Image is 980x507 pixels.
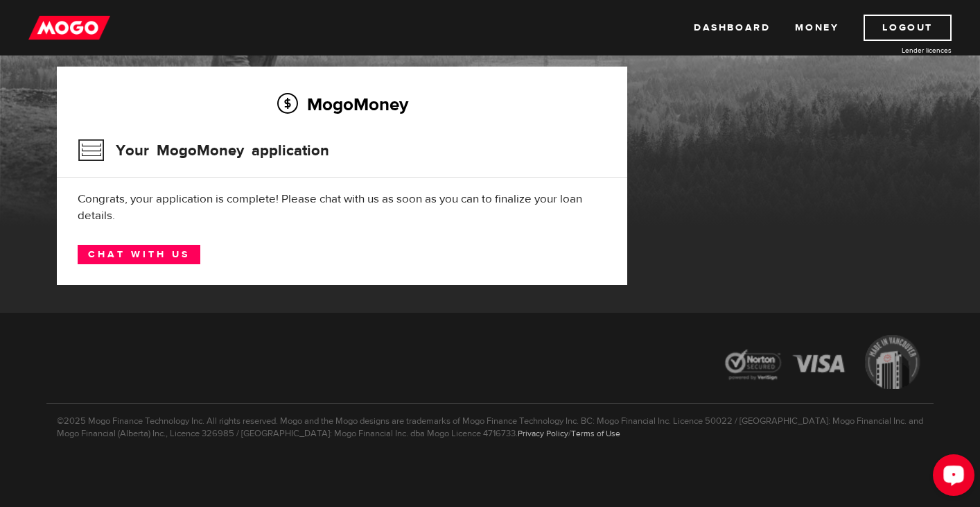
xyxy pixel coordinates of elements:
[78,132,329,169] h3: Your MogoMoney application
[864,15,952,41] a: Logout
[712,325,934,403] img: legal-icons-92a2ffecb4d32d839781d1b4e4802d7b.png
[795,15,839,41] a: Money
[78,89,606,119] h2: MogoMoney
[78,245,200,264] a: Chat with us
[28,15,110,41] img: mogo_logo-11ee424be714fa7cbb0f0f49df9e16ec.png
[922,449,980,507] iframe: LiveChat chat widget
[518,428,568,439] a: Privacy Policy
[694,15,770,41] a: Dashboard
[571,428,620,439] a: Terms of Use
[78,191,606,224] div: Congrats, your application is complete! Please chat with us as soon as you can to finalize your l...
[848,45,952,55] a: Lender licences
[46,403,934,440] p: ©2025 Mogo Finance Technology Inc. All rights reserved. Mogo and the Mogo designs are trademarks ...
